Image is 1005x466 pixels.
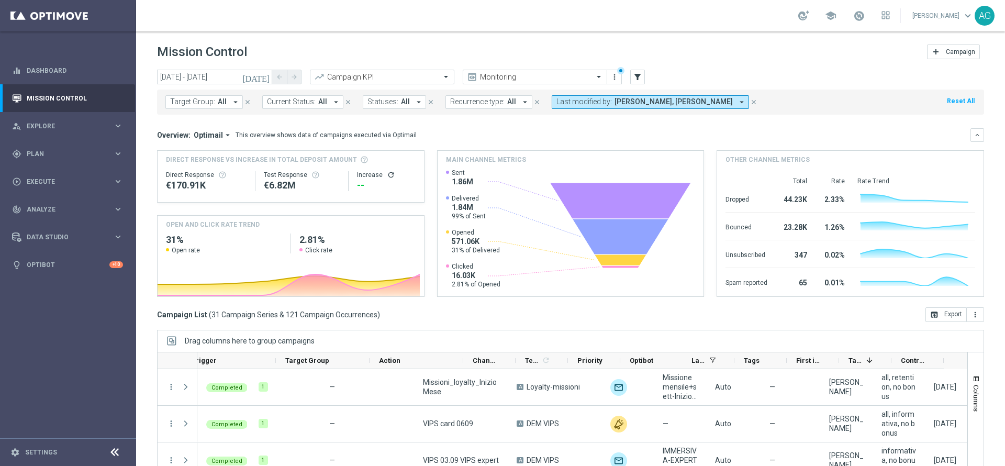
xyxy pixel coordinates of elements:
button: more_vert [609,71,620,83]
span: 31 Campaign Series & 121 Campaign Occurrences [211,310,377,319]
button: close [749,96,758,108]
div: Test Response [264,171,340,179]
h4: Main channel metrics [446,155,526,164]
span: Statuses: [367,97,398,106]
button: close [532,96,542,108]
button: Reset All [946,95,976,107]
button: person_search Explore keyboard_arrow_right [12,122,124,130]
span: Loyalty-missioni [527,382,580,392]
div: 23.28K [780,218,807,235]
button: more_vert [967,307,984,322]
span: DEM VIPS [527,456,559,465]
span: Explore [27,123,113,129]
div: 0.02% [820,246,845,262]
span: [PERSON_NAME], [PERSON_NAME] [615,97,733,106]
i: arrow_drop_down [414,97,423,107]
span: Opened [452,228,500,237]
div: 0.01% [820,273,845,290]
span: Open rate [172,246,200,254]
span: A [517,457,523,463]
span: Targeted Customers [848,357,862,364]
span: Last modified by: [556,97,612,106]
div: Total [780,177,807,185]
button: [DATE] [241,70,272,85]
div: Data Studio [12,232,113,242]
span: Channel [473,357,498,364]
h2: 2.81% [299,234,416,246]
div: Plan [12,149,113,159]
span: all, informativa, no bonus [881,409,916,438]
span: Sent [452,169,473,177]
span: Execute [27,179,113,185]
div: Unsubscribed [725,246,767,262]
button: Statuses: All arrow_drop_down [363,95,426,109]
i: settings [10,448,20,457]
span: Completed [211,421,242,428]
span: Drag columns here to group campaigns [185,337,315,345]
div: lightbulb Optibot +10 [12,261,124,269]
i: close [533,98,541,106]
span: All [318,97,327,106]
h3: Campaign List [157,310,380,319]
i: more_vert [166,382,176,392]
div: 03 Sep 2025, Wednesday [934,456,956,465]
i: lightbulb [12,260,21,270]
button: Mission Control [12,94,124,103]
span: 99% of Sent [452,212,486,220]
div: Dropped [725,190,767,207]
i: trending_up [314,72,325,82]
span: — [769,382,775,392]
button: refresh [387,171,395,179]
i: keyboard_arrow_right [113,232,123,242]
span: Direct Response VS Increase In Total Deposit Amount [166,155,357,164]
i: more_vert [971,310,979,319]
button: arrow_forward [287,70,301,84]
span: Delivered [452,194,486,203]
div: €170,905 [166,179,247,192]
span: A [517,420,523,427]
span: keyboard_arrow_down [962,10,974,21]
span: — [329,383,335,391]
div: 65 [780,273,807,290]
span: 2.81% of Opened [452,280,500,289]
div: 06 Sep 2025, Saturday [934,419,956,428]
span: 571.06K [452,237,500,246]
div: Analyze [12,205,113,214]
i: more_vert [166,456,176,465]
button: Data Studio keyboard_arrow_right [12,233,124,241]
span: Last Modified By [691,357,705,364]
button: open_in_browser Export [925,307,967,322]
div: 1 [259,419,268,428]
img: Other [610,416,627,432]
div: €6,820,384 [264,179,340,192]
img: Optimail [610,379,627,396]
div: Chiara Pigato [829,414,864,433]
button: equalizer Dashboard [12,66,124,75]
span: Target Group: [170,97,215,106]
button: add Campaign [927,45,980,59]
i: arrow_forward [291,73,298,81]
div: gps_fixed Plan keyboard_arrow_right [12,150,124,158]
i: [DATE] [242,72,271,82]
i: track_changes [12,205,21,214]
button: play_circle_outline Execute keyboard_arrow_right [12,177,124,186]
i: keyboard_arrow_down [974,131,981,139]
ng-select: Monitoring [463,70,607,84]
span: VIPS 03.09 VIPS expert [423,456,499,465]
multiple-options-button: Export to CSV [925,310,984,318]
div: Spam reported [725,273,767,290]
i: keyboard_arrow_right [113,121,123,131]
div: Rate Trend [857,177,975,185]
div: This overview shows data of campaigns executed via Optimail [236,130,417,140]
a: Dashboard [27,57,123,84]
button: more_vert [166,419,176,428]
span: Trigger [192,357,217,364]
button: Current Status: All arrow_drop_down [262,95,343,109]
span: DEM VIPS [527,419,559,428]
span: VIPS card 0609 [423,419,473,428]
span: ) [377,310,380,319]
i: play_circle_outline [12,177,21,186]
div: 1.26% [820,218,845,235]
